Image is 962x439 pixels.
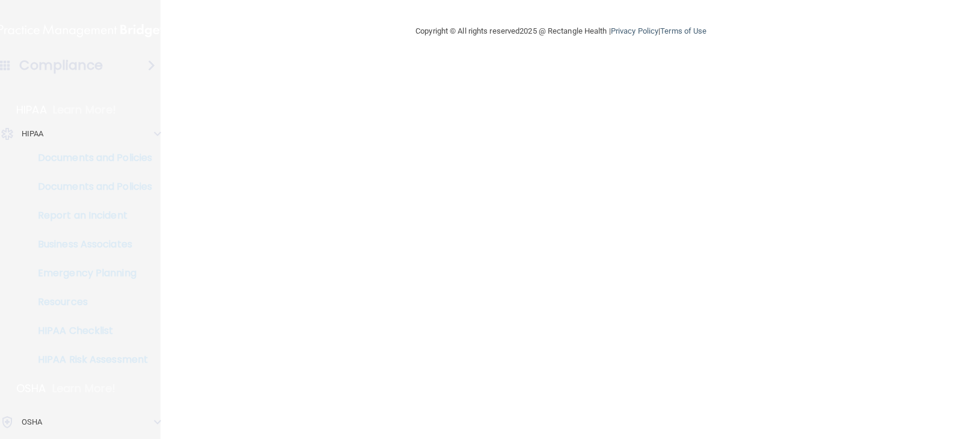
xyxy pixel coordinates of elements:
[8,267,172,279] p: Emergency Planning
[8,325,172,337] p: HIPAA Checklist
[611,26,658,35] a: Privacy Policy
[16,381,46,396] p: OSHA
[16,103,47,117] p: HIPAA
[22,415,42,429] p: OSHA
[660,26,706,35] a: Terms of Use
[8,354,172,366] p: HIPAA Risk Assessment
[19,57,103,74] h4: Compliance
[52,381,116,396] p: Learn More!
[8,181,172,193] p: Documents and Policies
[53,103,117,117] p: Learn More!
[8,296,172,308] p: Resources
[22,127,44,141] p: HIPAA
[8,152,172,164] p: Documents and Policies
[8,238,172,250] p: Business Associates
[342,12,780,50] div: Copyright © All rights reserved 2025 @ Rectangle Health | |
[8,210,172,222] p: Report an Incident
